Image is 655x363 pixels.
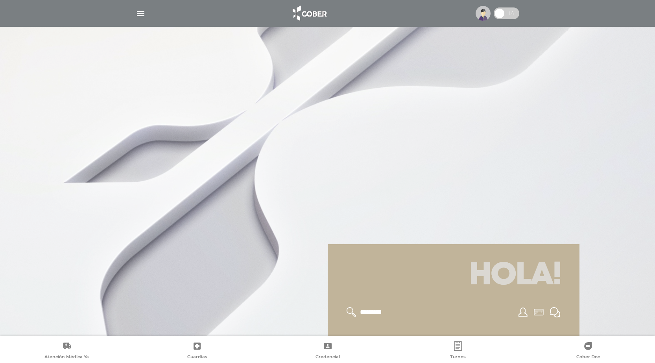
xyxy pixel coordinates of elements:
[288,4,330,23] img: logo_cober_home-white.png
[187,354,207,361] span: Guardias
[136,9,146,18] img: Cober_menu-lines-white.svg
[44,354,89,361] span: Atención Médica Ya
[262,341,393,361] a: Credencial
[132,341,262,361] a: Guardias
[576,354,600,361] span: Cober Doc
[450,354,466,361] span: Turnos
[393,341,523,361] a: Turnos
[337,254,570,298] h1: Hola!
[316,354,340,361] span: Credencial
[523,341,653,361] a: Cober Doc
[2,341,132,361] a: Atención Médica Ya
[476,6,491,21] img: profile-placeholder.svg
